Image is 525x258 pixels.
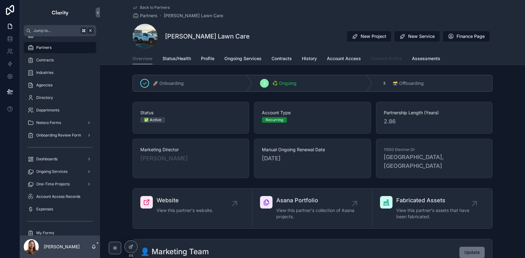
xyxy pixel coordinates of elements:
button: Jump to...K [24,25,96,36]
a: Dashboards [24,153,96,165]
span: History [302,55,317,62]
span: Asana Portfolio [276,196,354,205]
a: Onboarding Review Form [24,130,96,141]
a: Contracts [24,54,96,66]
span: Profile [201,55,214,62]
span: New Project [361,33,386,39]
span: Dashboards [36,157,57,162]
div: ✅ Active [144,117,161,123]
span: Contracts [36,58,54,63]
a: Ongoing Services [224,53,262,65]
span: ♻️ Ongoing [272,80,297,86]
span: Overview [132,55,152,62]
a: WebsiteView this partner's website. [133,188,252,229]
span: Back to Partners [140,5,170,10]
a: Ongoing Services [24,166,96,177]
span: [DATE] [262,154,363,163]
div: scrollable content [20,36,100,235]
span: Manual Ongoing Renewal Date [262,147,363,153]
span: 11500 Electron Dr [384,147,415,152]
h1: [PERSON_NAME] Lawn Care [165,32,250,41]
a: Status/Health [162,53,191,65]
a: History [302,53,317,65]
a: Content Profile [371,53,402,65]
span: Marketing Director [140,147,241,153]
span: Account Type [262,110,363,116]
a: Asana PortfolioView this partner's collection of Asana projects. [252,188,372,229]
img: App logo [51,8,69,18]
span: View this partner's website. [157,207,213,214]
span: View this partner's assets that have been fabricated. [396,207,474,220]
span: 🚀 Onboarding [153,80,184,86]
span: Expenses [36,207,53,212]
a: Expenses [24,204,96,215]
span: Status [140,110,241,116]
button: New Project [347,31,392,42]
span: Industries [36,70,53,75]
a: Assessments [412,53,440,65]
a: My Forms [24,227,96,239]
span: [GEOGRAPHIC_DATA], [GEOGRAPHIC_DATA] [384,153,485,170]
span: Ongoing Services [224,55,262,62]
span: 🗃 Offboarding [392,80,424,86]
a: [PERSON_NAME] [140,154,188,163]
span: Agencies [36,83,52,88]
a: Profile [201,53,214,65]
a: Industries [24,67,96,78]
a: Departments [24,105,96,116]
a: Partners [24,42,96,53]
span: 3 [383,81,385,86]
a: Account Access Records [24,191,96,202]
a: One-Time Projects [24,178,96,190]
span: Partners [36,45,52,50]
a: Overview [132,53,152,65]
span: Ongoing Services [36,169,67,174]
a: Back to Partners [132,5,170,10]
a: Contracts [272,53,292,65]
a: [PERSON_NAME] Lawn Care [164,13,223,19]
span: View this partner's collection of Asana projects. [276,207,354,220]
button: Update [459,247,485,258]
a: Account Access [327,53,361,65]
span: 2.86 [384,117,485,126]
span: Contracts [272,55,292,62]
a: Directory [24,92,96,103]
button: New Service [394,31,440,42]
span: Fabricated Assets [396,196,474,205]
span: Account Access Records [36,194,80,199]
a: Fabricated AssetsView this partner's assets that have been fabricated. [372,188,492,229]
span: Departments [36,108,59,113]
span: Partnership Length (Years) [384,110,485,116]
span: Status/Health [162,55,191,62]
a: Noloco Forms [24,117,96,128]
a: Agencies [24,80,96,91]
span: Update [464,249,480,255]
span: Onboarding Review Form [36,133,81,138]
span: Jump to... [33,28,78,33]
h2: 👤 Marketing Team [140,247,209,257]
span: Website [157,196,213,205]
div: Recurring [266,117,283,123]
span: Content Profile [371,55,402,62]
span: Partners [140,13,157,19]
span: Finance Page [457,33,485,39]
span: Account Access [327,55,361,62]
span: Assessments [412,55,440,62]
span: Noloco Forms [36,120,61,125]
span: My Forms [36,230,54,235]
button: Finance Page [442,31,490,42]
a: Partners [132,13,157,19]
p: [PERSON_NAME] [44,244,80,250]
span: New Service [408,33,435,39]
span: Directory [36,95,53,100]
span: One-Time Projects [36,182,70,187]
span: K [88,28,93,33]
span: 2 [263,81,266,86]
